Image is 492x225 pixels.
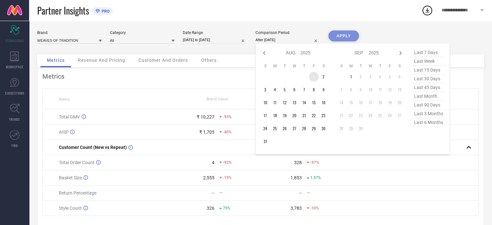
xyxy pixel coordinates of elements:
td: Wed Aug 20 2025 [290,111,299,120]
span: 1.37% [310,175,321,180]
th: Thursday [375,63,385,69]
th: Friday [385,63,395,69]
td: Mon Aug 04 2025 [270,85,280,95]
span: Customer Count (New vs Repeat) [59,145,127,150]
span: Partner Insights [37,4,89,17]
td: Fri Aug 08 2025 [309,85,319,95]
div: Brand [37,30,102,35]
td: Sun Aug 17 2025 [260,111,270,120]
td: Thu Sep 11 2025 [375,85,385,95]
input: Select date range [183,37,247,43]
th: Saturday [395,63,404,69]
span: Others [201,58,217,63]
span: last week [412,57,445,66]
td: Tue Aug 19 2025 [280,111,290,120]
td: Mon Sep 29 2025 [346,124,356,133]
td: Sun Aug 10 2025 [260,98,270,107]
span: PRO [100,9,110,14]
td: Thu Sep 18 2025 [375,98,385,107]
span: -92% [223,160,232,165]
td: Thu Aug 07 2025 [299,85,309,95]
td: Sat Aug 23 2025 [319,111,328,120]
td: Wed Sep 03 2025 [366,72,375,82]
td: Sat Sep 27 2025 [395,111,404,120]
td: Thu Aug 14 2025 [299,98,309,107]
td: Thu Aug 21 2025 [299,111,309,120]
div: Category [110,30,175,35]
div: — [307,191,347,195]
td: Thu Aug 28 2025 [299,124,309,133]
span: -19% [223,175,232,180]
span: last month [412,92,445,101]
td: Sat Aug 09 2025 [319,85,328,95]
span: last 15 days [412,66,445,74]
span: -40% [223,130,232,134]
span: WORKSPACE [6,64,24,69]
span: last 30 days [412,74,445,83]
td: Tue Sep 30 2025 [356,124,366,133]
td: Sun Sep 07 2025 [336,85,346,95]
td: Fri Aug 01 2025 [309,72,319,82]
td: Wed Sep 17 2025 [366,98,375,107]
span: last 6 months [412,118,445,127]
td: Fri Sep 26 2025 [385,111,395,120]
th: Monday [346,63,356,69]
td: Fri Aug 22 2025 [309,111,319,120]
th: Tuesday [356,63,366,69]
td: Tue Aug 26 2025 [280,124,290,133]
th: Sunday [336,63,346,69]
div: Date Range [183,30,247,35]
span: TRENDS [9,117,20,122]
td: Mon Aug 11 2025 [270,98,280,107]
td: Mon Sep 22 2025 [346,111,356,120]
td: Sun Sep 28 2025 [336,124,346,133]
span: 75% [223,206,230,210]
span: Basket Size [59,175,82,180]
div: Next month [397,49,404,57]
td: Mon Sep 08 2025 [346,85,356,95]
div: Previous month [260,49,268,57]
td: Tue Sep 02 2025 [356,72,366,82]
span: Name [59,97,70,102]
td: Sat Aug 02 2025 [319,72,328,82]
td: Wed Aug 13 2025 [290,98,299,107]
span: last 45 days [412,83,445,92]
th: Wednesday [290,63,299,69]
span: Brand Value [206,97,228,101]
th: Monday [270,63,280,69]
td: Mon Sep 15 2025 [346,98,356,107]
td: Fri Sep 12 2025 [385,85,395,95]
td: Tue Aug 05 2025 [280,85,290,95]
div: Open download list [421,5,433,16]
div: 328 [294,160,302,165]
td: Fri Aug 29 2025 [309,124,319,133]
th: Friday [309,63,319,69]
span: -97% [310,160,319,165]
div: — [211,190,215,196]
th: Sunday [260,63,270,69]
div: 3,783 [290,206,302,211]
div: Comparison Period [256,30,320,35]
td: Wed Sep 10 2025 [366,85,375,95]
span: FWD [12,143,18,148]
th: Thursday [299,63,309,69]
td: Thu Sep 04 2025 [375,72,385,82]
div: Metrics [42,73,479,80]
td: Sat Sep 06 2025 [395,72,404,82]
span: Total GMV [59,114,80,119]
td: Sat Sep 13 2025 [395,85,404,95]
span: last 3 months [412,109,445,118]
span: -93% [223,115,232,119]
div: — [220,191,260,195]
div: 1,853 [290,175,302,180]
td: Sat Aug 16 2025 [319,98,328,107]
span: Customer And Orders [138,58,188,63]
span: last 90 days [412,101,445,109]
span: Metrics [47,58,65,63]
td: Sun Aug 03 2025 [260,85,270,95]
th: Saturday [319,63,328,69]
td: Sun Sep 21 2025 [336,111,346,120]
td: Mon Aug 18 2025 [270,111,280,120]
td: Wed Aug 27 2025 [290,124,299,133]
span: SUGGESTIONS [5,91,25,96]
